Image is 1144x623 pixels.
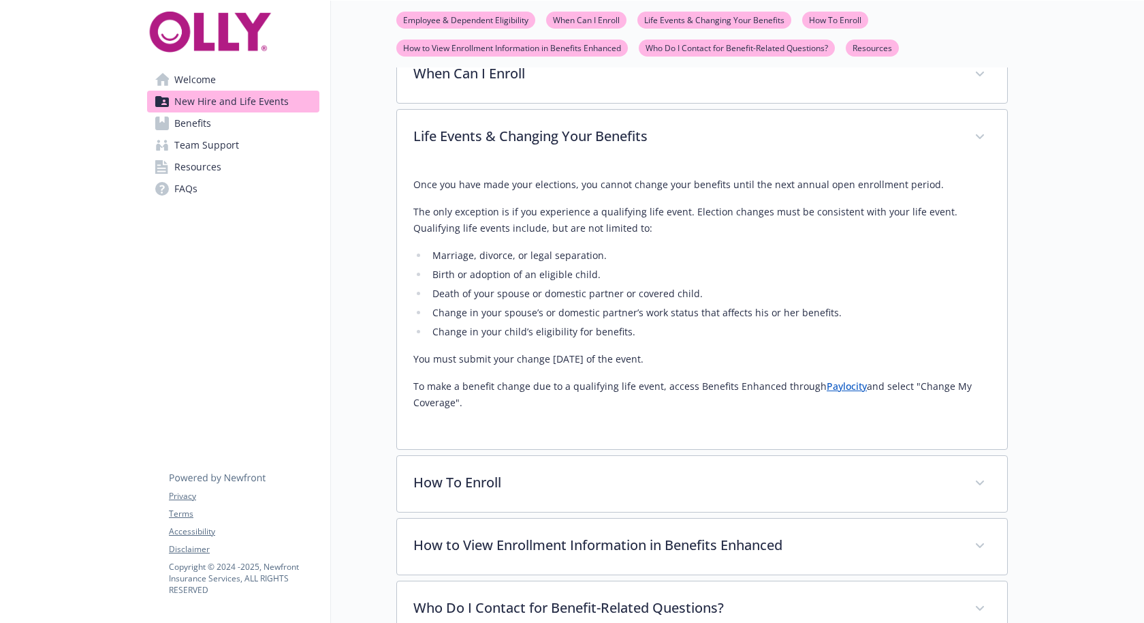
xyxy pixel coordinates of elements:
[846,41,899,54] a: Resources
[396,41,628,54] a: How to View Enrollment Information in Benefits Enhanced
[169,490,319,502] a: Privacy
[169,508,319,520] a: Terms
[169,561,319,596] p: Copyright © 2024 - 2025 , Newfront Insurance Services, ALL RIGHTS RESERVED
[397,456,1007,512] div: How To Enroll
[147,134,319,156] a: Team Support
[413,535,958,556] p: How to View Enrollment Information in Benefits Enhanced
[174,91,289,112] span: New Hire and Life Events
[169,543,319,556] a: Disclaimer
[174,134,239,156] span: Team Support
[397,166,1007,449] div: Life Events & Changing Your Benefits
[802,13,868,26] a: How To Enroll
[174,178,197,200] span: FAQs
[174,156,221,178] span: Resources
[147,156,319,178] a: Resources
[413,351,991,367] p: You must submit your change [DATE] of the event.
[413,177,991,193] p: Once you have made your elections, you cannot change your benefits until the next annual open enr...
[413,126,958,147] p: Life Events & Changing Your Benefits
[147,69,319,91] a: Welcome
[639,41,835,54] a: Who Do I Contact for Benefit-Related Questions?
[413,63,958,84] p: When Can I Enroll
[428,247,991,264] li: Marriage, divorce, or legal separation.
[174,112,211,134] span: Benefits
[413,378,991,411] p: To make a benefit change due to a qualifying life event, access Benefits Enhanced through and sel...
[397,47,1007,103] div: When Can I Enroll
[637,13,791,26] a: Life Events & Changing Your Benefits
[428,324,991,340] li: Change in your child’s eligibility for benefits.
[174,69,216,91] span: Welcome
[428,305,991,321] li: Change in your spouse’s or domestic partner’s work status that affects his or her benefits.
[827,380,867,393] a: Paylocity
[428,267,991,283] li: Birth or adoption of an eligible child.
[413,472,958,493] p: How To Enroll
[396,13,535,26] a: Employee & Dependent Eligibility
[397,519,1007,575] div: How to View Enrollment Information in Benefits Enhanced
[169,526,319,538] a: Accessibility
[428,286,991,302] li: Death of your spouse or domestic partner or covered child.
[413,204,991,237] p: The only exception is if you experience a qualifying life event. Election changes must be consist...
[147,178,319,200] a: FAQs
[397,110,1007,166] div: Life Events & Changing Your Benefits
[413,598,958,618] p: Who Do I Contact for Benefit-Related Questions?
[147,112,319,134] a: Benefits
[546,13,626,26] a: When Can I Enroll
[147,91,319,112] a: New Hire and Life Events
